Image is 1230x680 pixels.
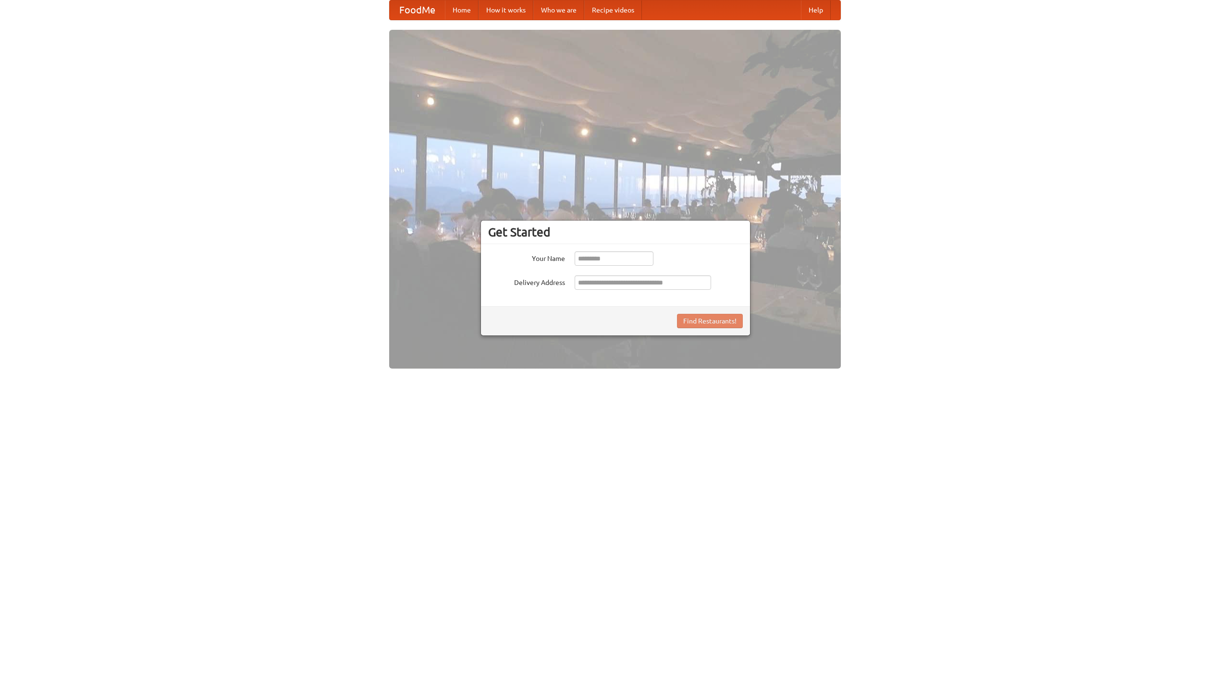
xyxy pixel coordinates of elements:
label: Delivery Address [488,275,565,287]
a: Help [801,0,831,20]
a: FoodMe [390,0,445,20]
a: How it works [479,0,533,20]
button: Find Restaurants! [677,314,743,328]
h3: Get Started [488,225,743,239]
a: Who we are [533,0,584,20]
a: Home [445,0,479,20]
label: Your Name [488,251,565,263]
a: Recipe videos [584,0,642,20]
